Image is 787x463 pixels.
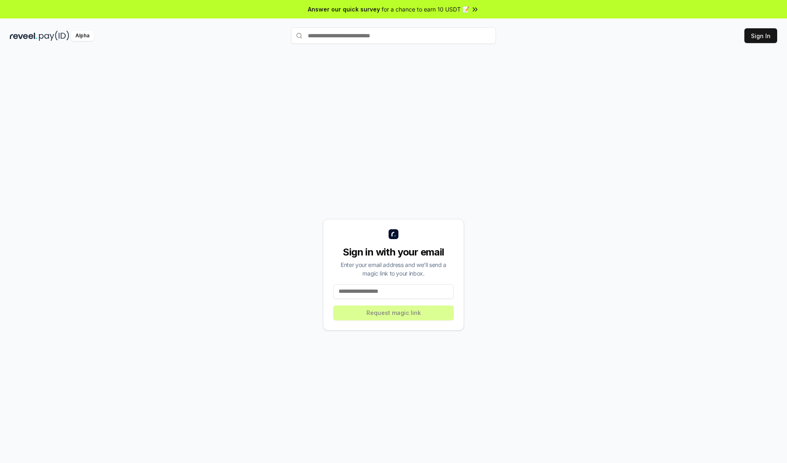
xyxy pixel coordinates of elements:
button: Sign In [744,28,777,43]
img: logo_small [389,229,398,239]
span: Answer our quick survey [308,5,380,14]
img: pay_id [39,31,69,41]
img: reveel_dark [10,31,37,41]
div: Sign in with your email [333,246,454,259]
div: Alpha [71,31,94,41]
div: Enter your email address and we’ll send a magic link to your inbox. [333,260,454,278]
span: for a chance to earn 10 USDT 📝 [382,5,469,14]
